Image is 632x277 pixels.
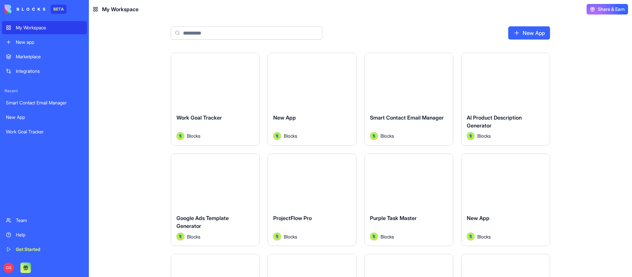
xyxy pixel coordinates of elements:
[102,5,139,13] span: My Workspace
[16,232,83,238] div: Help
[370,132,378,140] img: Avatar
[461,153,550,246] a: New AppAvatarBlocks
[284,233,297,240] span: Blocks
[598,6,625,13] span: Share & Earn
[2,36,87,49] a: New app
[187,233,200,240] span: Blocks
[273,114,296,121] span: New App
[273,215,312,221] span: ProjectFlow Pro
[16,68,83,74] div: Integrations
[268,53,356,146] a: New AppAvatarBlocks
[467,132,475,140] img: Avatar
[2,125,87,138] a: Work Goal Tracker
[273,132,281,140] img: Avatar
[176,233,184,240] img: Avatar
[171,53,260,146] a: Work Goal TrackerAvatarBlocks
[2,50,87,63] a: Marketplace
[2,65,87,78] a: Integrations
[284,132,297,139] span: Blocks
[51,5,66,14] div: BETA
[364,53,453,146] a: Smart Contact Email ManagerAvatarBlocks
[2,111,87,124] a: New App
[6,114,83,121] div: New App
[2,88,87,94] span: Recent
[467,215,489,221] span: New App
[6,128,83,135] div: Work Goal Tracker
[268,153,356,246] a: ProjectFlow ProAvatarBlocks
[2,228,87,241] a: Help
[16,53,83,60] div: Marketplace
[477,233,491,240] span: Blocks
[187,132,200,139] span: Blocks
[467,233,475,240] img: Avatar
[381,233,394,240] span: Blocks
[370,215,417,221] span: Purple Task Master
[2,96,87,109] a: Smart Contact Email Manager
[171,153,260,246] a: Google Ads Template GeneratorAvatarBlocks
[477,132,491,139] span: Blocks
[5,5,66,14] a: BETA
[370,233,378,240] img: Avatar
[370,114,444,121] span: Smart Contact Email Manager
[381,132,394,139] span: Blocks
[461,53,550,146] a: AI Product Description GeneratorAvatarBlocks
[2,21,87,34] a: My Workspace
[364,153,453,246] a: Purple Task MasterAvatarBlocks
[273,233,281,240] img: Avatar
[508,26,550,40] a: New App
[6,99,83,106] div: Smart Contact Email Manager
[176,215,229,229] span: Google Ads Template Generator
[176,114,222,121] span: Work Goal Tracker
[2,243,87,256] a: Get Started
[3,263,14,273] span: GS
[5,5,45,14] img: logo
[16,217,83,224] div: Team
[2,214,87,227] a: Team
[16,39,83,45] div: New app
[16,246,83,253] div: Get Started
[176,132,184,140] img: Avatar
[467,114,522,129] span: AI Product Description Generator
[587,4,628,14] button: Share & Earn
[16,24,83,31] div: My Workspace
